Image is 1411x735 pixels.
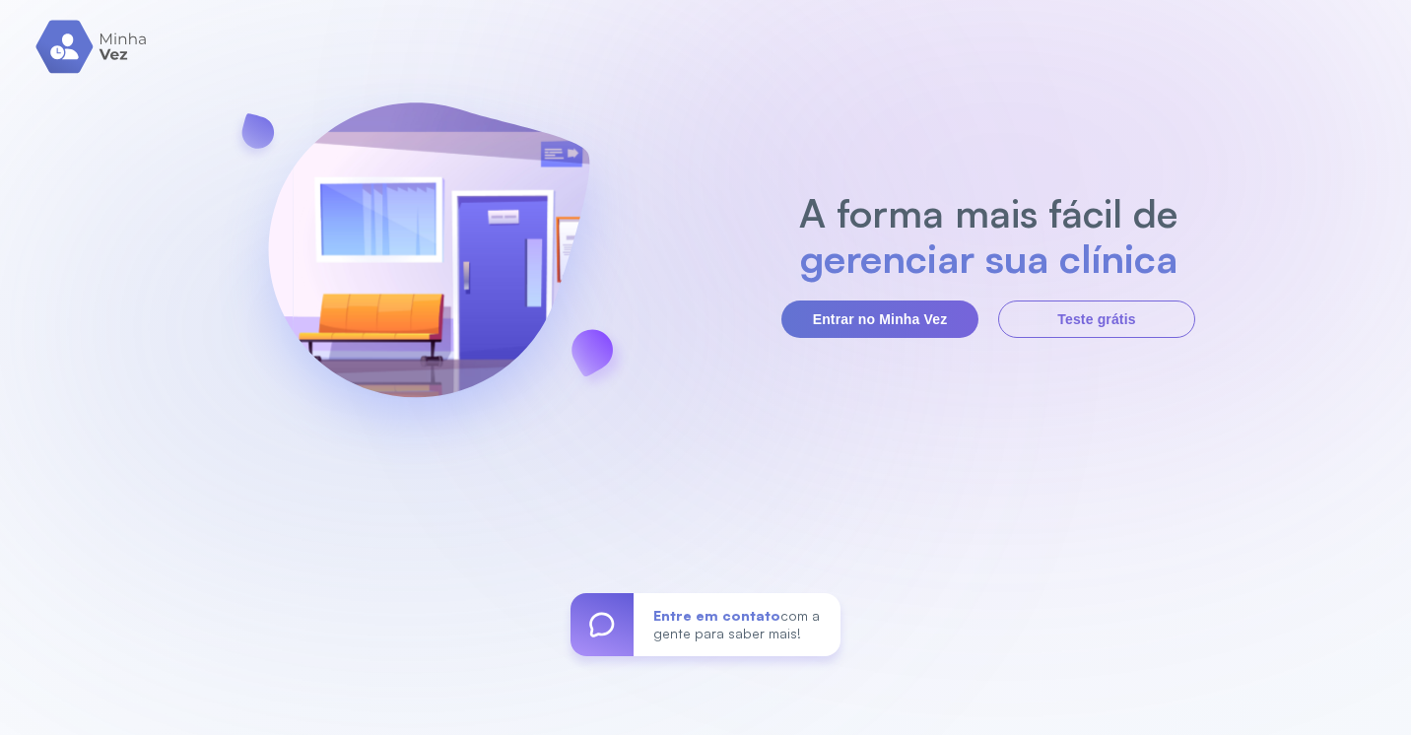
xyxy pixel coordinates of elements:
[998,301,1195,338] button: Teste grátis
[789,190,1188,235] h2: A forma mais fácil de
[789,235,1188,281] h2: gerenciar sua clínica
[216,50,641,479] img: banner-login.svg
[653,607,780,624] span: Entre em contato
[571,593,840,656] a: Entre em contatocom a gente para saber mais!
[634,593,840,656] div: com a gente para saber mais!
[35,20,149,74] img: logo.svg
[781,301,978,338] button: Entrar no Minha Vez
